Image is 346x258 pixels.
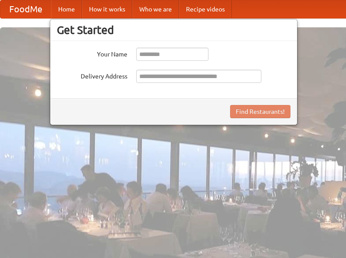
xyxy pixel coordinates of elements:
[57,70,127,81] label: Delivery Address
[57,48,127,59] label: Your Name
[57,23,290,37] h3: Get Started
[230,105,290,118] button: Find Restaurants!
[132,0,179,18] a: Who we are
[179,0,232,18] a: Recipe videos
[51,0,82,18] a: Home
[82,0,132,18] a: How it works
[0,0,51,18] a: FoodMe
